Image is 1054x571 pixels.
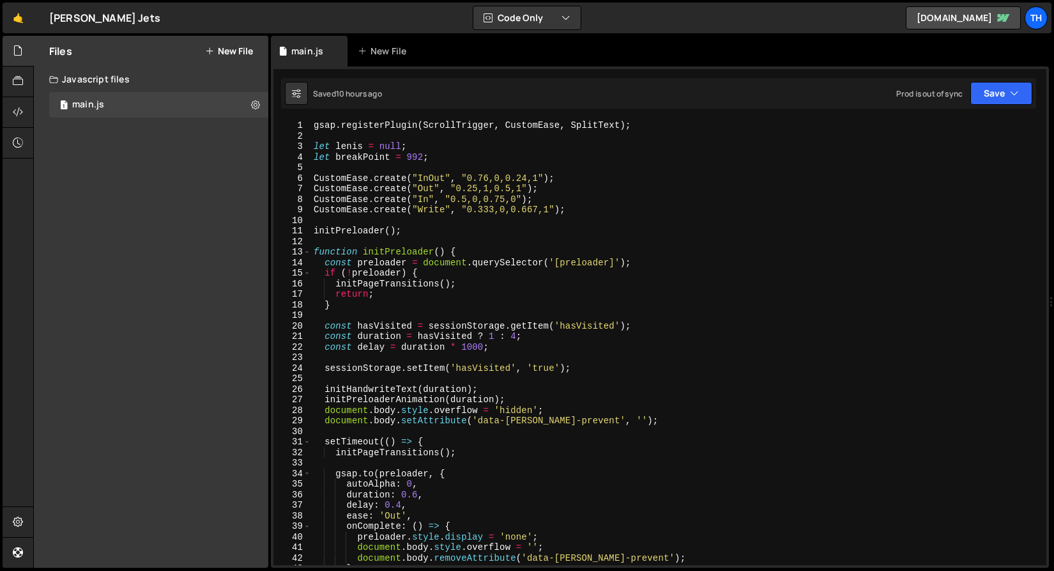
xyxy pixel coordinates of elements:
div: 9 [273,205,311,215]
div: 15 [273,268,311,279]
div: 12 [273,237,311,247]
div: 10 [273,215,311,226]
button: Code Only [473,6,581,29]
div: 21 [273,331,311,342]
div: 5 [273,162,311,173]
div: 31 [273,437,311,448]
div: 23 [273,352,311,363]
div: 3 [273,141,311,152]
a: 🤙 [3,3,34,33]
div: 39 [273,521,311,532]
div: New File [358,45,411,58]
div: 29 [273,416,311,426]
div: 4 [273,152,311,163]
div: 26 [273,384,311,395]
div: 18 [273,300,311,311]
h2: Files [49,44,72,58]
div: 36 [273,490,311,501]
div: 19 [273,310,311,321]
div: Javascript files [34,66,268,92]
div: 25 [273,373,311,384]
div: 17 [273,289,311,300]
div: 40 [273,532,311,543]
div: 34 [273,469,311,480]
div: 20 [273,321,311,332]
button: Save [970,82,1032,105]
div: 41 [273,542,311,553]
div: 33 [273,458,311,469]
button: New File [205,46,253,56]
div: 2 [273,131,311,142]
div: 1 [273,120,311,131]
div: 37 [273,500,311,511]
div: main.js [291,45,323,58]
div: 14 [273,258,311,269]
div: 7 [273,184,311,194]
div: main.js [72,99,104,111]
div: Saved [313,88,382,99]
div: 22 [273,342,311,353]
span: 1 [60,101,68,111]
div: 27 [273,395,311,405]
div: 6 [273,173,311,184]
div: 24 [273,363,311,374]
div: 30 [273,426,311,437]
div: 35 [273,479,311,490]
div: 16 [273,279,311,290]
div: 13 [273,247,311,258]
div: 11 [273,226,311,237]
div: [PERSON_NAME] Jets [49,10,160,26]
div: 16759/45776.js [49,92,268,118]
a: [DOMAIN_NAME] [906,6,1021,29]
div: 42 [273,553,311,564]
div: 10 hours ago [336,88,382,99]
div: 32 [273,448,311,458]
div: Prod is out of sync [896,88,963,99]
div: 28 [273,405,311,416]
a: Th [1025,6,1048,29]
div: 38 [273,511,311,522]
div: 8 [273,194,311,205]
